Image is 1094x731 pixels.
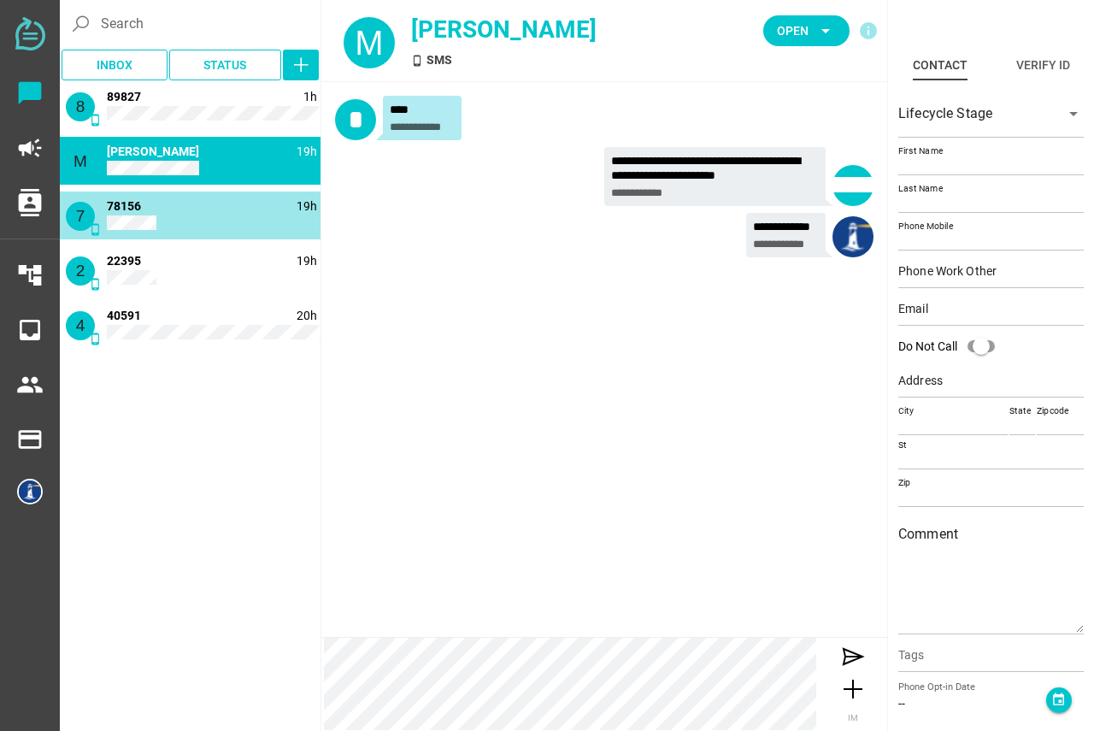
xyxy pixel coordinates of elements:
[15,17,45,50] img: svg+xml;base64,PD94bWwgdmVyc2lvbj0iMS4wIiBlbmNvZGluZz0iVVRGLTgiPz4KPHN2ZyB2ZXJzaW9uPSIxLjEiIHZpZX...
[898,401,1008,435] input: City
[898,179,1084,213] input: Last Name
[16,80,44,107] i: chat_bubble
[411,51,678,69] div: SMS
[815,21,836,41] i: arrow_drop_down
[1016,55,1070,75] div: Verify ID
[858,21,879,41] i: info
[898,681,1046,695] div: Phone Opt-in Date
[898,363,1084,398] input: Address
[107,254,141,268] span: 22395
[297,144,317,158] span: 1759009617
[76,316,85,334] span: 4
[89,114,102,127] i: SMS
[411,55,423,67] i: SMS
[848,713,858,722] span: IM
[62,50,168,80] button: Inbox
[898,650,1084,670] input: Tags
[89,278,102,291] i: SMS
[898,533,1084,633] textarea: Comment
[1009,401,1035,435] input: State
[898,141,1084,175] input: First Name
[777,21,809,41] span: Open
[76,262,85,280] span: 2
[203,55,246,75] span: Status
[898,435,1084,469] input: St
[107,90,141,103] span: 89827
[16,189,44,216] i: contacts
[76,207,85,225] span: 7
[16,426,44,453] i: payment
[411,12,678,48] div: [PERSON_NAME]
[16,134,44,162] i: campaign
[1063,103,1084,124] i: arrow_drop_down
[763,15,850,46] button: Open
[97,55,132,75] span: Inbox
[898,473,1084,507] input: Zip
[16,316,44,344] i: inbox
[913,55,968,75] div: Contact
[898,695,1046,713] div: --
[89,333,102,345] i: SMS
[89,168,102,181] i: SMS
[107,144,199,158] span: 14152166899
[898,254,1084,288] input: Phone Work Other
[355,24,383,62] span: M
[169,50,282,80] button: Status
[898,216,1084,251] input: Phone Mobile
[76,97,85,115] span: 8
[89,223,102,236] i: SMS
[898,338,957,356] div: Do Not Call
[898,292,1084,326] input: Email
[1051,693,1066,707] i: event
[898,329,1005,363] div: Do Not Call
[297,199,317,213] span: 1759009433
[74,152,87,170] span: M
[107,199,141,213] span: 78156
[303,90,317,103] span: 1759075406
[107,309,141,322] span: 40591
[297,254,317,268] span: 1759009423
[16,262,44,289] i: account_tree
[1037,401,1084,435] input: Zipcode
[16,371,44,398] i: people
[17,479,43,504] img: 5e5013c4774eeba51c753a8a-30.png
[297,309,317,322] span: 1759009076
[832,216,873,257] img: 5e5013c4774eeba51c753a8a-30.png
